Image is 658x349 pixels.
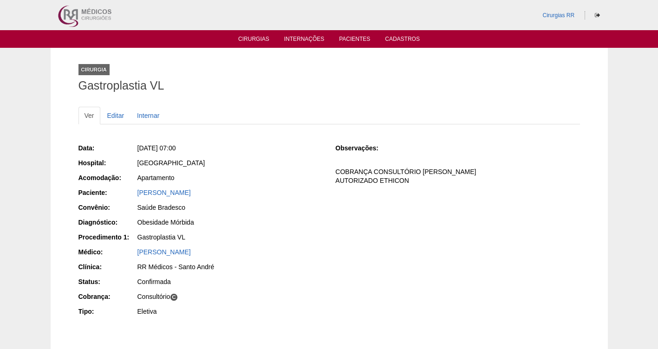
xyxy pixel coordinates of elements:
span: [DATE] 07:00 [137,144,176,152]
a: Ver [78,107,100,124]
p: COBRANÇA CONSULTÓRIO [PERSON_NAME] AUTORIZADO ETHICON [335,168,580,185]
a: Cadastros [385,36,420,45]
h1: Gastroplastia VL [78,80,580,91]
div: Gastroplastia VL [137,233,323,242]
div: [GEOGRAPHIC_DATA] [137,158,323,168]
div: Consultório [137,292,323,301]
div: Convênio: [78,203,137,212]
div: Paciente: [78,188,137,197]
a: Pacientes [339,36,370,45]
a: Internações [284,36,325,45]
div: Cirurgia [78,64,110,75]
a: Internar [131,107,165,124]
a: [PERSON_NAME] [137,189,191,196]
a: [PERSON_NAME] [137,248,191,256]
div: Eletiva [137,307,323,316]
div: Saúde Bradesco [137,203,323,212]
div: Clínica: [78,262,137,271]
div: Data: [78,143,137,153]
div: Médico: [78,247,137,257]
div: Tipo: [78,307,137,316]
div: Observações: [335,143,393,153]
div: Apartamento [137,173,323,182]
a: Cirurgias [238,36,269,45]
div: Procedimento 1: [78,233,137,242]
div: Obesidade Mórbida [137,218,323,227]
div: Hospital: [78,158,137,168]
span: C [170,293,178,301]
div: Diagnóstico: [78,218,137,227]
a: Editar [101,107,130,124]
div: Status: [78,277,137,286]
i: Sair [595,13,600,18]
div: Acomodação: [78,173,137,182]
a: Cirurgias RR [542,12,574,19]
div: Confirmada [137,277,323,286]
div: Cobrança: [78,292,137,301]
div: RR Médicos - Santo André [137,262,323,271]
